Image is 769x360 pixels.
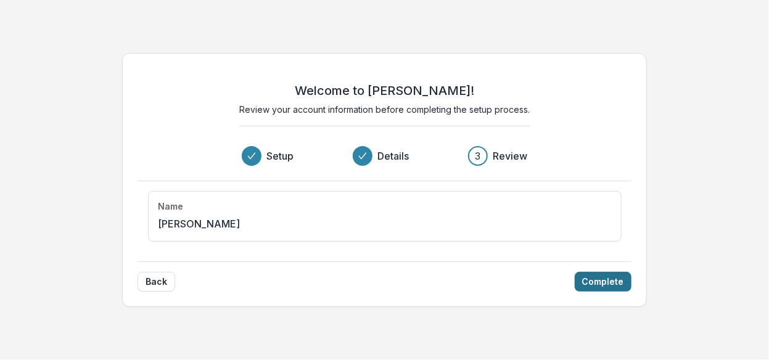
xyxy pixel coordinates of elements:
p: [PERSON_NAME] [158,216,241,231]
h3: Setup [266,149,294,163]
h4: Name [158,202,184,212]
h2: Welcome to [PERSON_NAME]! [295,83,474,98]
div: 3 [475,149,481,163]
h3: Details [377,149,409,163]
h3: Review [493,149,527,163]
div: Progress [242,146,527,166]
button: Back [138,272,175,292]
button: Complete [575,272,631,292]
p: Review your account information before completing the setup process. [239,103,530,116]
